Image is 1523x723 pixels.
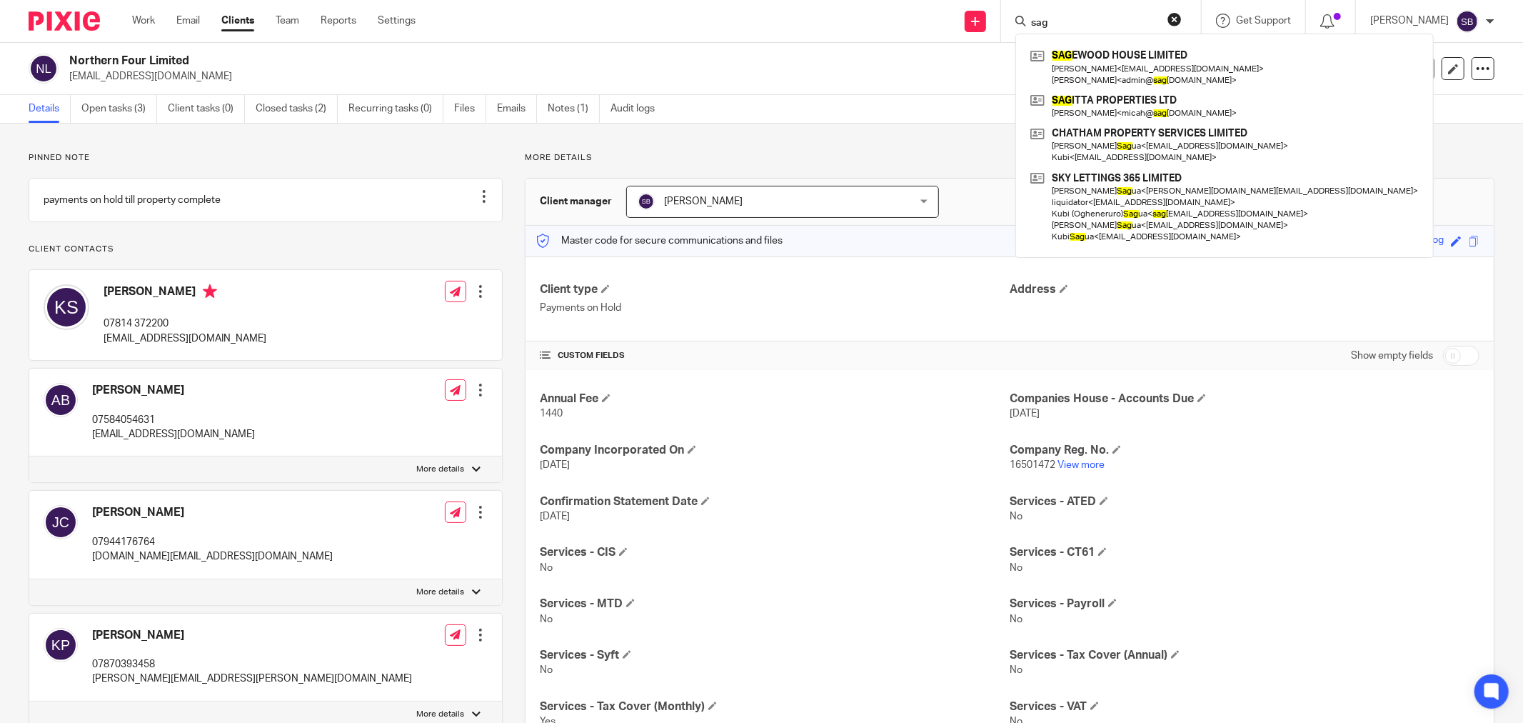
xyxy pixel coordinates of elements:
h4: Services - Tax Cover (Annual) [1010,648,1479,663]
span: No [1010,665,1022,675]
span: No [540,563,553,573]
img: svg%3E [29,54,59,84]
h4: Services - MTD [540,597,1010,612]
a: Work [132,14,155,28]
a: Email [176,14,200,28]
p: Client contacts [29,244,503,255]
p: [EMAIL_ADDRESS][DOMAIN_NAME] [92,427,255,442]
p: 07814 372200 [104,316,266,331]
h4: Services - Tax Cover (Monthly) [540,699,1010,714]
a: Audit logs [610,95,665,123]
a: Closed tasks (2) [256,95,338,123]
span: [DATE] [540,512,570,522]
h4: [PERSON_NAME] [104,284,266,302]
img: svg%3E [1456,10,1479,33]
button: Clear [1167,12,1182,26]
h4: Company Reg. No. [1010,443,1479,458]
p: Pinned note [29,152,503,164]
h4: Services - ATED [1010,494,1479,509]
h4: Services - Syft [540,648,1010,663]
span: [DATE] [1010,409,1040,419]
h4: Services - Payroll [1010,597,1479,612]
a: Clients [221,14,254,28]
h4: CUSTOM FIELDS [540,350,1010,361]
span: No [540,614,553,624]
h2: Northern Four Limited [69,54,1054,69]
p: 07870393458 [92,657,412,672]
h4: [PERSON_NAME] [92,505,333,520]
a: Details [29,95,71,123]
p: More details [417,709,465,720]
input: Search [1030,17,1158,30]
a: Notes (1) [548,95,600,123]
span: 16501472 [1010,460,1055,470]
p: More details [417,587,465,598]
h4: Confirmation Statement Date [540,494,1010,509]
h4: [PERSON_NAME] [92,628,412,643]
h4: Address [1010,282,1479,297]
a: Settings [378,14,416,28]
a: Reports [321,14,356,28]
p: Payments on Hold [540,301,1010,315]
span: No [1010,512,1022,522]
p: 07944176764 [92,535,333,549]
span: Get Support [1236,16,1291,26]
p: Master code for secure communications and files [536,234,783,248]
span: 1440 [540,409,563,419]
p: 07584054631 [92,413,255,427]
p: [PERSON_NAME][EMAIL_ADDRESS][PERSON_NAME][DOMAIN_NAME] [92,672,412,686]
h4: Services - VAT [1010,699,1479,714]
span: No [1010,563,1022,573]
label: Show empty fields [1351,349,1433,363]
p: [PERSON_NAME] [1370,14,1449,28]
a: View more [1057,460,1105,470]
a: Recurring tasks (0) [348,95,443,123]
img: svg%3E [44,383,78,417]
h4: Services - CT61 [1010,545,1479,560]
i: Primary [203,284,217,299]
a: Open tasks (3) [81,95,157,123]
p: [DOMAIN_NAME][EMAIL_ADDRESS][DOMAIN_NAME] [92,549,333,564]
a: Emails [497,95,537,123]
h3: Client manager [540,194,612,209]
h4: Services - CIS [540,545,1010,560]
a: Team [276,14,299,28]
a: Client tasks (0) [168,95,245,123]
span: [DATE] [540,460,570,470]
img: svg%3E [638,193,655,210]
h4: Annual Fee [540,392,1010,407]
h4: Client type [540,282,1010,297]
span: [PERSON_NAME] [664,196,743,206]
p: [EMAIL_ADDRESS][DOMAIN_NAME] [104,331,266,346]
p: More details [417,464,465,475]
img: svg%3E [44,284,89,330]
img: svg%3E [44,628,78,662]
img: svg%3E [44,505,78,539]
span: No [540,665,553,675]
span: No [1010,614,1022,624]
h4: Companies House - Accounts Due [1010,392,1479,407]
h4: [PERSON_NAME] [92,383,255,398]
h4: Company Incorporated On [540,443,1010,458]
img: Pixie [29,11,100,31]
a: Files [454,95,486,123]
p: More details [525,152,1494,164]
p: [EMAIL_ADDRESS][DOMAIN_NAME] [69,69,1300,84]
